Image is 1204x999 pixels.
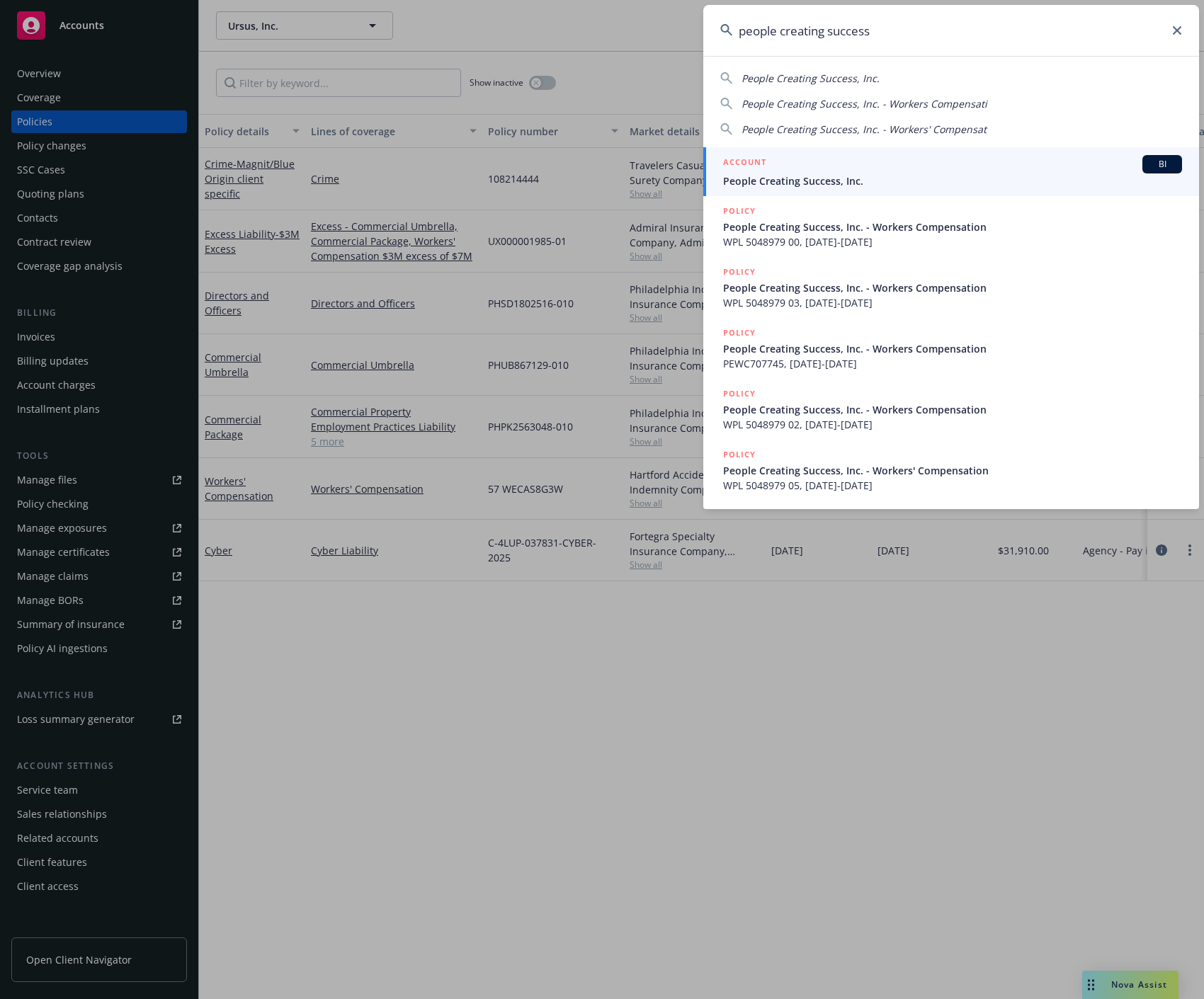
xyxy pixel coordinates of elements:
[723,173,1182,188] span: People Creating Success, Inc.
[742,72,880,85] span: People Creating Success, Inc.
[723,417,1182,432] span: WPL 5048979 02, [DATE]-[DATE]
[703,147,1199,196] a: ACCOUNTBIPeople Creating Success, Inc.
[723,280,1182,295] span: People Creating Success, Inc. - Workers Compensation
[723,341,1182,356] span: People Creating Success, Inc. - Workers Compensation
[723,478,1182,493] span: WPL 5048979 05, [DATE]-[DATE]
[723,326,756,340] h5: POLICY
[723,295,1182,310] span: WPL 5048979 03, [DATE]-[DATE]
[742,97,987,110] span: People Creating Success, Inc. - Workers Compensati
[723,234,1182,249] span: WPL 5048979 00, [DATE]-[DATE]
[723,219,1182,234] span: People Creating Success, Inc. - Workers Compensation
[703,379,1199,440] a: POLICYPeople Creating Success, Inc. - Workers CompensationWPL 5048979 02, [DATE]-[DATE]
[703,440,1199,501] a: POLICYPeople Creating Success, Inc. - Workers' CompensationWPL 5048979 05, [DATE]-[DATE]
[1148,158,1176,171] span: BI
[703,257,1199,318] a: POLICYPeople Creating Success, Inc. - Workers CompensationWPL 5048979 03, [DATE]-[DATE]
[742,122,987,136] span: People Creating Success, Inc. - Workers' Compensat
[703,5,1199,56] input: Search...
[723,204,756,218] h5: POLICY
[703,196,1199,257] a: POLICYPeople Creating Success, Inc. - Workers CompensationWPL 5048979 00, [DATE]-[DATE]
[723,155,766,172] h5: ACCOUNT
[723,387,756,401] h5: POLICY
[723,463,1182,478] span: People Creating Success, Inc. - Workers' Compensation
[723,402,1182,417] span: People Creating Success, Inc. - Workers Compensation
[723,447,756,462] h5: POLICY
[723,356,1182,371] span: PEWC707745, [DATE]-[DATE]
[703,318,1199,379] a: POLICYPeople Creating Success, Inc. - Workers CompensationPEWC707745, [DATE]-[DATE]
[723,265,756,279] h5: POLICY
